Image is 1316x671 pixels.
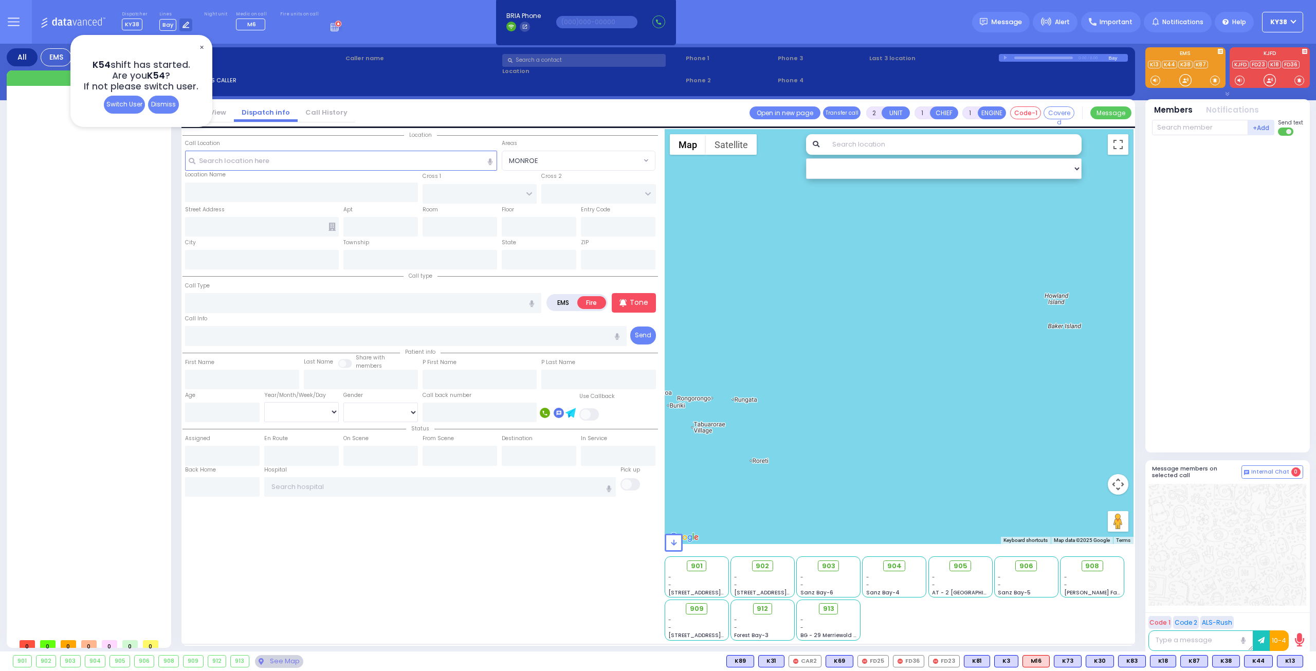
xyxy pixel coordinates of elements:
[502,151,655,170] span: MONROE
[1064,573,1067,581] span: -
[406,425,434,432] span: Status
[356,354,385,361] small: Share with
[1268,61,1281,68] a: K18
[1064,589,1125,596] span: [PERSON_NAME] Farm
[343,391,363,400] label: Gender
[866,581,869,589] span: -
[247,20,256,28] span: M6
[1150,655,1176,667] div: BLS
[869,54,999,63] label: Last 3 location
[61,656,80,667] div: 903
[1100,17,1132,27] span: Important
[1178,61,1193,68] a: K38
[541,358,575,367] label: P Last Name
[668,624,671,631] span: -
[1022,655,1050,667] div: M16
[998,589,1031,596] span: Sanz Bay-5
[93,59,111,71] span: K54
[1232,61,1249,68] a: KJFD
[630,327,656,344] button: Send
[197,42,206,53] span: ✕
[147,69,165,82] span: K54
[204,11,227,17] label: Night unit
[1108,474,1128,495] button: Map camera controls
[185,151,498,170] input: Search location here
[686,76,774,85] span: Phone 2
[1200,616,1234,629] button: ALS-Rush
[36,656,56,667] div: 902
[581,206,610,214] label: Entry Code
[800,631,858,639] span: BG - 29 Merriewold S.
[1019,561,1033,571] span: 906
[135,656,154,667] div: 906
[1278,119,1303,126] span: Send text
[41,48,71,66] div: EMS
[620,466,640,474] label: Pick up
[726,655,754,667] div: K89
[980,18,988,26] img: message.svg
[231,656,249,667] div: 913
[1291,467,1301,477] span: 0
[185,171,226,179] label: Location Name
[264,434,288,443] label: En Route
[343,239,369,247] label: Township
[549,296,578,309] label: EMS
[800,624,803,631] span: -
[556,16,637,28] input: (000)000-00000
[734,631,769,639] span: Forest Bay-3
[541,172,562,180] label: Cross 2
[185,434,210,443] label: Assigned
[1241,465,1303,479] button: Internal Chat 0
[1270,17,1287,27] span: KY38
[1054,655,1082,667] div: K73
[1118,655,1146,667] div: K83
[668,589,765,596] span: [STREET_ADDRESS][PERSON_NAME]
[1152,120,1248,135] input: Search member
[734,624,737,631] span: -
[579,392,615,401] label: Use Callback
[893,655,924,667] div: FD36
[84,60,198,92] h4: shift has started. Are you ? If not please switch user.
[686,54,774,63] span: Phone 1
[1044,106,1074,119] button: Covered
[185,206,225,214] label: Street Address
[122,11,148,17] label: Dispatcher
[978,106,1006,119] button: ENGINE
[823,106,861,119] button: Transfer call
[104,96,145,114] div: Switch User
[898,659,903,664] img: red-radio-icon.svg
[668,581,671,589] span: -
[581,434,607,443] label: In Service
[1262,12,1303,32] button: KY38
[1086,655,1114,667] div: BLS
[1108,134,1128,155] button: Toggle fullscreen view
[236,11,268,17] label: Medic on call
[61,640,76,648] span: 0
[185,391,195,400] label: Age
[857,655,889,667] div: FD25
[758,655,784,667] div: BLS
[122,640,138,648] span: 0
[502,67,682,76] label: Location
[1244,655,1273,667] div: BLS
[1230,51,1310,58] label: KJFD
[20,640,35,648] span: 0
[862,659,867,664] img: red-radio-icon.svg
[1278,126,1294,137] label: Turn off text
[932,573,935,581] span: -
[1108,54,1128,62] div: Bay
[1154,104,1193,116] button: Members
[581,239,589,247] label: ZIP
[1180,655,1208,667] div: K87
[7,48,38,66] div: All
[1148,61,1161,68] a: K13
[630,297,648,308] p: Tone
[1064,581,1067,589] span: -
[502,54,666,67] input: Search a contact
[188,64,342,73] label: Caller:
[1162,61,1177,68] a: K44
[1180,655,1208,667] div: BLS
[404,272,437,280] span: Call type
[40,640,56,648] span: 0
[184,656,203,667] div: 909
